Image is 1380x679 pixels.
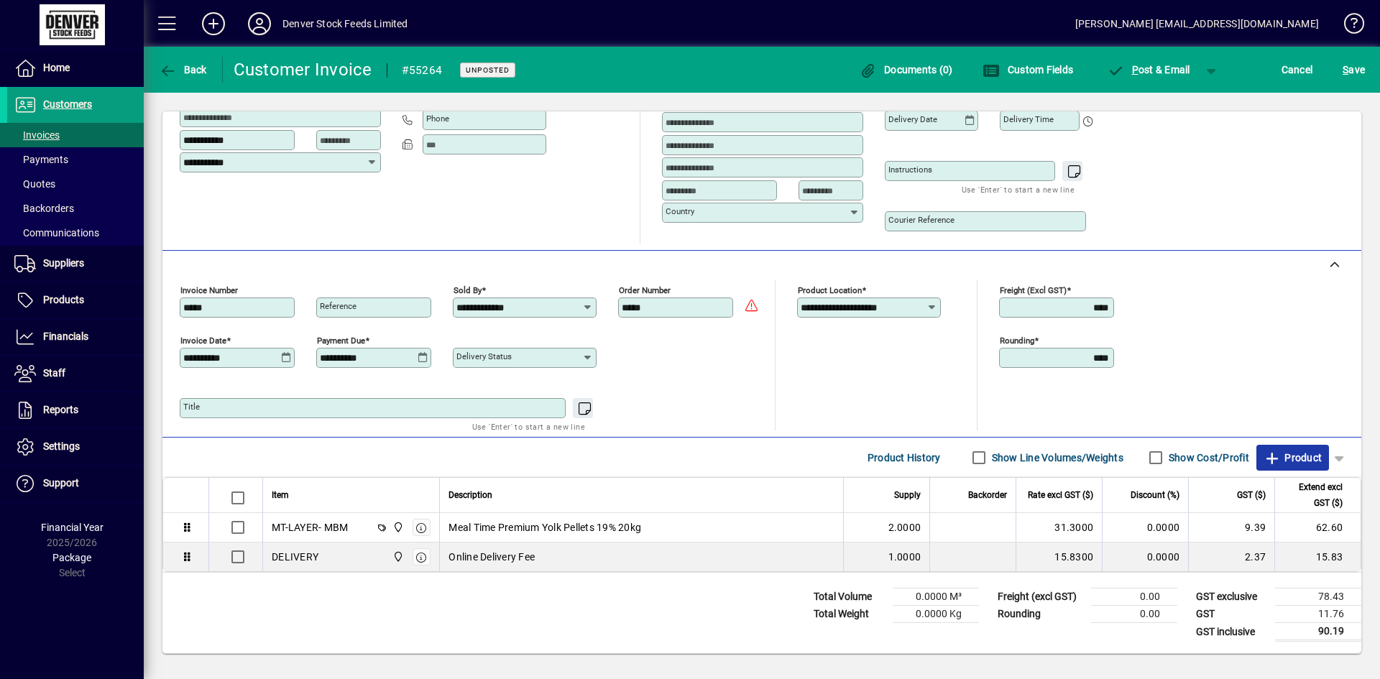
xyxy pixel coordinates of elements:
mat-label: Delivery time [1003,114,1054,124]
button: Profile [236,11,282,37]
span: Payments [14,154,68,165]
div: [PERSON_NAME] [EMAIL_ADDRESS][DOMAIN_NAME] [1075,12,1319,35]
span: Cancel [1282,58,1313,81]
span: Settings [43,440,80,452]
a: Payments [7,147,144,172]
td: 9.39 [1188,513,1274,542]
span: Package [52,552,91,563]
span: Financial Year [41,522,103,533]
span: Backorders [14,203,74,214]
mat-label: Country [666,206,694,216]
mat-label: Instructions [888,165,932,175]
td: Total Weight [806,606,893,623]
a: Settings [7,429,144,465]
span: P [1132,64,1138,75]
button: Documents (0) [856,57,957,83]
td: Total Volume [806,588,893,606]
mat-hint: Use 'Enter' to start a new line [472,418,585,435]
span: Suppliers [43,257,84,269]
a: Financials [7,319,144,355]
mat-label: Phone [426,114,449,124]
a: Staff [7,356,144,392]
mat-label: Delivery status [456,351,512,361]
td: 11.76 [1275,606,1361,623]
a: Quotes [7,172,144,196]
mat-label: Invoice number [180,285,238,295]
mat-label: Payment due [317,336,365,346]
a: Support [7,466,144,502]
span: Product History [868,446,941,469]
span: Rate excl GST ($) [1028,487,1093,503]
span: Supply [894,487,921,503]
a: Suppliers [7,246,144,282]
span: Customers [43,98,92,110]
button: Back [155,57,211,83]
mat-label: Freight (excl GST) [1000,285,1067,295]
td: 0.0000 [1102,513,1188,542]
td: 15.83 [1274,542,1361,571]
td: GST inclusive [1189,623,1275,641]
button: Cancel [1278,57,1317,83]
td: 0.00 [1091,588,1177,606]
button: Product [1256,445,1329,471]
span: Discount (%) [1131,487,1179,503]
mat-label: Sold by [454,285,482,295]
td: 0.00 [1091,606,1177,623]
td: Rounding [990,606,1091,623]
a: Products [7,282,144,318]
span: Invoices [14,129,60,141]
div: Denver Stock Feeds Limited [282,12,408,35]
span: Backorder [968,487,1007,503]
mat-label: Delivery date [888,114,937,124]
div: MT-LAYER- MBM [272,520,348,535]
span: Online Delivery Fee [448,550,535,564]
td: GST exclusive [1189,588,1275,606]
button: Add [190,11,236,37]
span: Back [159,64,207,75]
span: Communications [14,227,99,239]
span: S [1343,64,1348,75]
mat-label: Invoice date [180,336,226,346]
button: Product History [862,445,947,471]
span: Item [272,487,289,503]
button: Post & Email [1100,57,1197,83]
span: Staff [43,367,65,379]
span: Products [43,294,84,305]
div: 31.3000 [1025,520,1093,535]
mat-label: Rounding [1000,336,1034,346]
span: DENVER STOCKFEEDS LTD [389,519,405,535]
span: Meal Time Premium Yolk Pellets 19% 20kg [448,520,641,535]
mat-label: Reference [320,301,356,311]
mat-label: Courier Reference [888,215,954,225]
span: GST ($) [1237,487,1266,503]
label: Show Line Volumes/Weights [989,451,1123,465]
mat-hint: Use 'Enter' to start a new line [962,181,1075,198]
app-page-header-button: Back [144,57,223,83]
td: Freight (excl GST) [990,588,1091,606]
mat-label: Order number [619,285,671,295]
span: Description [448,487,492,503]
label: Show Cost/Profit [1166,451,1249,465]
a: Reports [7,392,144,428]
span: Financials [43,331,88,342]
span: Quotes [14,178,55,190]
button: Custom Fields [979,57,1077,83]
span: 1.0000 [888,550,921,564]
td: 90.19 [1275,623,1361,641]
div: DELIVERY [272,550,318,564]
mat-label: Title [183,402,200,412]
span: DENVER STOCKFEEDS LTD [389,549,405,565]
span: Unposted [466,65,510,75]
span: Documents (0) [860,64,953,75]
td: 2.37 [1188,542,1274,571]
a: Invoices [7,123,144,147]
td: GST [1189,606,1275,623]
span: 2.0000 [888,520,921,535]
span: Product [1264,446,1322,469]
span: ost & Email [1107,64,1190,75]
span: Support [43,477,79,489]
td: 78.43 [1275,588,1361,606]
div: 15.8300 [1025,550,1093,564]
a: Home [7,50,144,86]
td: 0.0000 Kg [893,606,979,623]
